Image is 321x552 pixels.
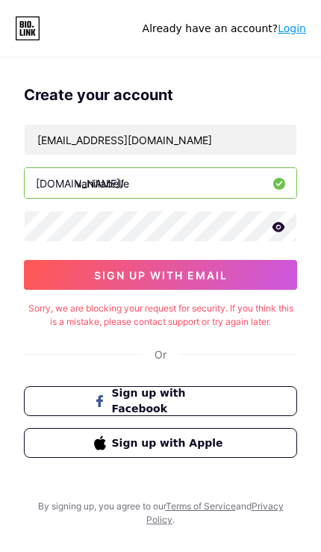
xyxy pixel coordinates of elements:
span: Sign up with Apple [112,435,228,451]
div: Or [155,347,166,362]
span: sign up with email [94,269,228,282]
div: Sorry, we are blocking your request for security. If you think this is a mistake, please contact ... [24,302,297,329]
div: By signing up, you agree to our and . [34,500,287,527]
button: Sign up with Apple [24,428,297,458]
div: [DOMAIN_NAME]/ [36,176,124,191]
div: Create your account [24,84,297,106]
input: username [25,168,296,198]
button: Sign up with Facebook [24,386,297,416]
a: Login [278,22,306,34]
input: Email [25,125,296,155]
button: sign up with email [24,260,297,290]
a: Terms of Service [166,500,236,512]
span: Sign up with Facebook [112,385,228,417]
div: Already have an account? [143,21,306,37]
